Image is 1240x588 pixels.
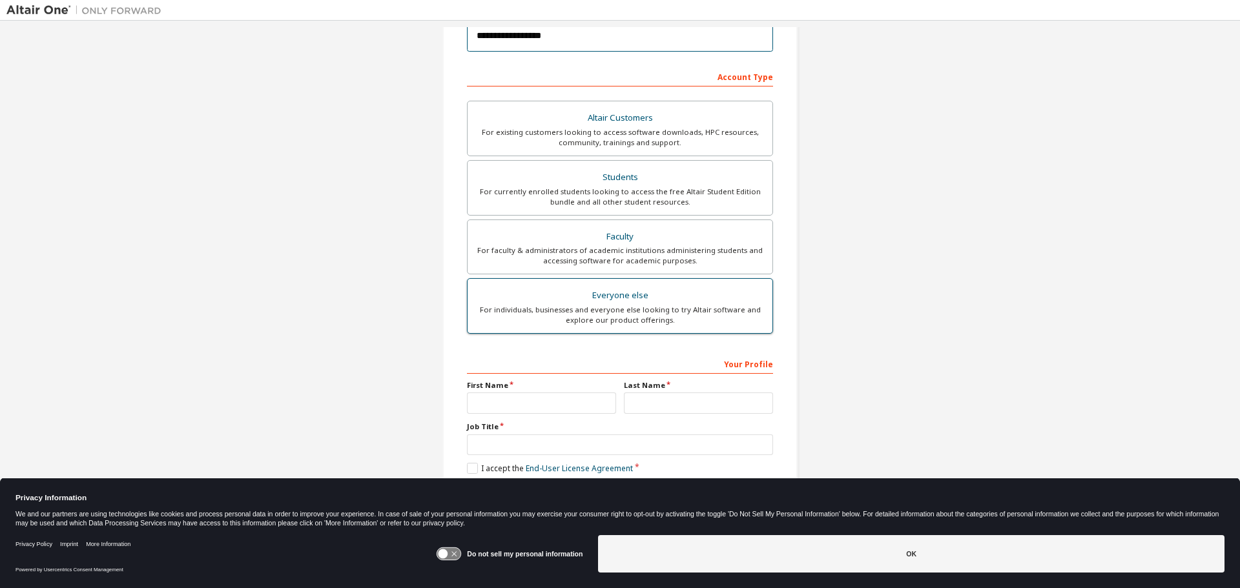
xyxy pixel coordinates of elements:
[475,127,765,148] div: For existing customers looking to access software downloads, HPC resources, community, trainings ...
[6,4,168,17] img: Altair One
[467,353,773,374] div: Your Profile
[467,66,773,86] div: Account Type
[475,187,765,207] div: For currently enrolled students looking to access the free Altair Student Edition bundle and all ...
[475,245,765,266] div: For faculty & administrators of academic institutions administering students and accessing softwa...
[467,380,616,390] label: First Name
[467,421,773,432] label: Job Title
[526,463,633,474] a: End-User License Agreement
[467,463,633,474] label: I accept the
[475,109,765,127] div: Altair Customers
[475,287,765,305] div: Everyone else
[475,168,765,187] div: Students
[624,380,773,390] label: Last Name
[475,305,765,325] div: For individuals, businesses and everyone else looking to try Altair software and explore our prod...
[475,228,765,246] div: Faculty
